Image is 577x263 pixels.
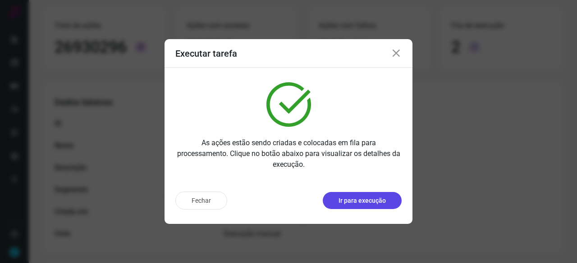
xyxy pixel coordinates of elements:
[323,192,402,209] button: Ir para execução
[339,196,386,205] p: Ir para execução
[266,82,311,127] img: verified.svg
[175,138,402,170] p: As ações estão sendo criadas e colocadas em fila para processamento. Clique no botão abaixo para ...
[175,48,237,59] h3: Executar tarefa
[175,192,227,210] button: Fechar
